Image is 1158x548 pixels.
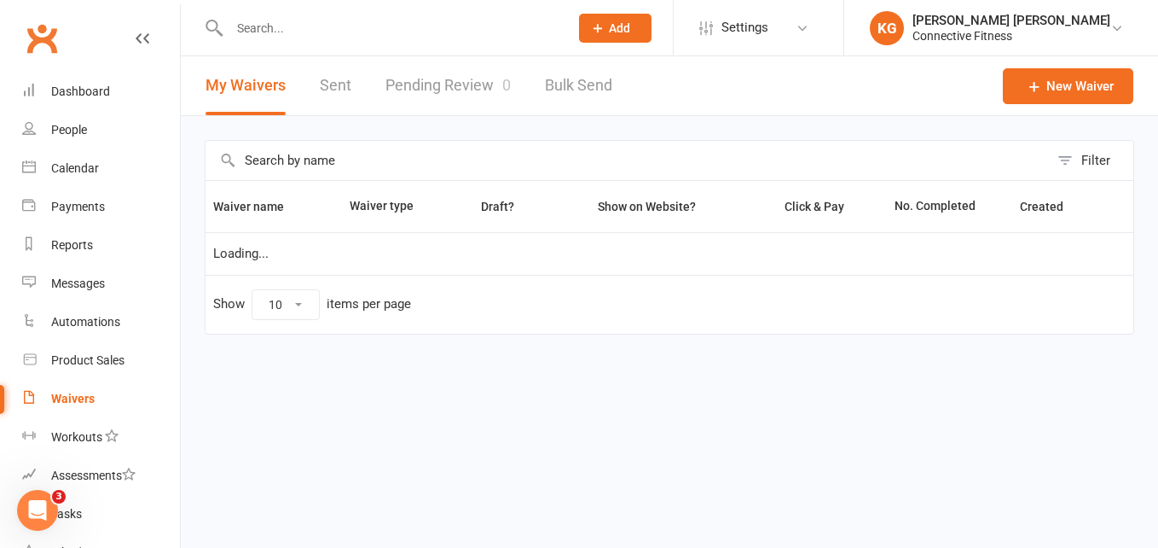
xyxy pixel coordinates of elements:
[912,28,1110,44] div: Connective Fitness
[22,149,180,188] a: Calendar
[785,200,844,213] span: Click & Pay
[582,196,715,217] button: Show on Website?
[51,161,99,175] div: Calendar
[481,200,514,213] span: Draft?
[1020,200,1082,213] span: Created
[870,11,904,45] div: KG
[385,56,511,115] a: Pending Review0
[22,265,180,303] a: Messages
[1081,150,1110,171] div: Filter
[22,111,180,149] a: People
[320,56,351,115] a: Sent
[51,85,110,98] div: Dashboard
[51,353,124,367] div: Product Sales
[213,289,411,320] div: Show
[51,238,93,252] div: Reports
[51,200,105,213] div: Payments
[51,392,95,405] div: Waivers
[22,303,180,341] a: Automations
[22,73,180,111] a: Dashboard
[609,21,630,35] span: Add
[20,17,63,60] a: Clubworx
[466,196,533,217] button: Draft?
[51,277,105,290] div: Messages
[769,196,863,217] button: Click & Pay
[213,200,303,213] span: Waiver name
[22,380,180,418] a: Waivers
[912,13,1110,28] div: [PERSON_NAME] [PERSON_NAME]
[206,232,1133,275] td: Loading...
[1003,68,1133,104] a: New Waiver
[502,76,511,94] span: 0
[213,196,303,217] button: Waiver name
[22,457,180,495] a: Assessments
[22,495,180,533] a: Tasks
[51,315,120,329] div: Automations
[51,469,136,482] div: Assessments
[224,16,557,40] input: Search...
[887,181,1012,232] th: No. Completed
[598,200,696,213] span: Show on Website?
[342,181,445,232] th: Waiver type
[22,341,180,380] a: Product Sales
[52,490,66,504] span: 3
[579,14,651,43] button: Add
[17,490,58,531] iframe: Intercom live chat
[1020,196,1082,217] button: Created
[51,507,82,521] div: Tasks
[51,430,102,444] div: Workouts
[51,123,87,137] div: People
[22,188,180,226] a: Payments
[206,56,286,115] button: My Waivers
[22,418,180,457] a: Workouts
[1049,141,1133,180] button: Filter
[206,141,1049,180] input: Search by name
[721,9,768,47] span: Settings
[22,226,180,265] a: Reports
[327,297,411,312] div: items per page
[545,56,612,115] a: Bulk Send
